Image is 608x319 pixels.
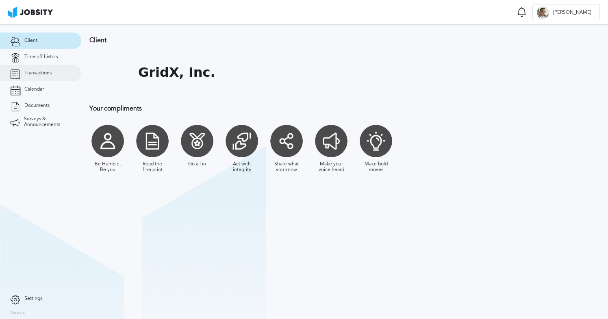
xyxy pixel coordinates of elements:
[188,161,206,167] div: Go all in
[317,161,345,173] div: Make your voice heard
[24,296,42,302] span: Settings
[10,310,25,315] label: Version:
[24,103,50,109] span: Documents
[89,105,530,112] h3: Your compliments
[228,161,256,173] div: Act with integrity
[138,161,167,173] div: Read the fine print
[24,70,52,76] span: Transactions
[24,38,37,43] span: Client
[362,161,390,173] div: Make bold moves
[93,161,122,173] div: Be Humble, Be you
[24,116,71,128] span: Surveys & Announcements
[537,7,549,19] div: Y
[24,87,44,92] span: Calendar
[138,65,215,80] h1: GridX, Inc.
[532,4,600,20] button: Y[PERSON_NAME]
[8,7,53,18] img: ab4bad089aa723f57921c736e9817d99.png
[272,161,301,173] div: Share what you know
[24,54,59,60] span: Time off history
[89,37,530,44] h3: Client
[549,10,595,15] span: [PERSON_NAME]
